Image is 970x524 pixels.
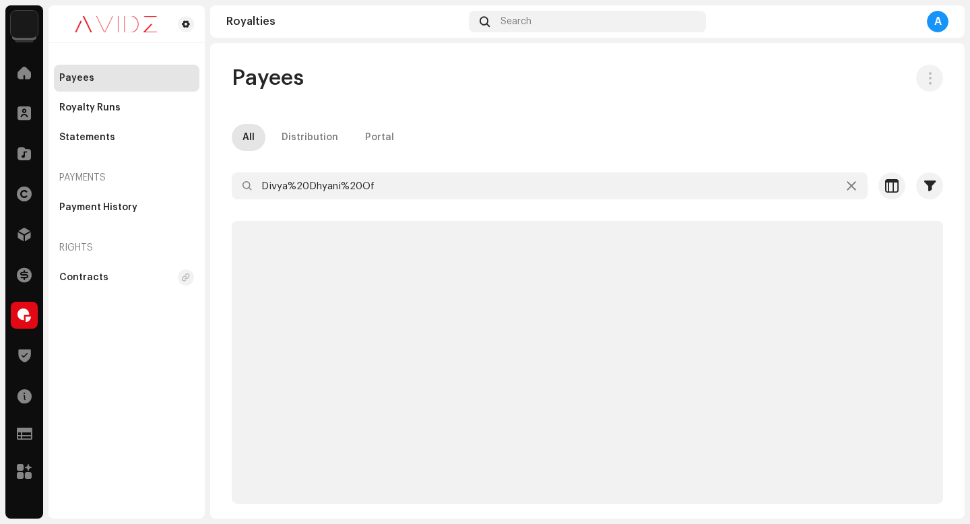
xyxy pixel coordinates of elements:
[54,124,199,151] re-m-nav-item: Statements
[282,124,338,151] div: Distribution
[54,65,199,92] re-m-nav-item: Payees
[59,16,172,32] img: 0c631eef-60b6-411a-a233-6856366a70de
[59,102,121,113] div: Royalty Runs
[11,11,38,38] img: 10d72f0b-d06a-424f-aeaa-9c9f537e57b6
[243,124,255,151] div: All
[54,264,199,291] re-m-nav-item: Contracts
[365,124,394,151] div: Portal
[59,132,115,143] div: Statements
[54,94,199,121] re-m-nav-item: Royalty Runs
[59,73,94,84] div: Payees
[232,172,868,199] input: Search
[59,272,108,283] div: Contracts
[54,162,199,194] re-a-nav-header: Payments
[232,65,304,92] span: Payees
[54,232,199,264] re-a-nav-header: Rights
[226,16,463,27] div: Royalties
[927,11,948,32] div: A
[500,16,531,27] span: Search
[59,202,137,213] div: Payment History
[54,194,199,221] re-m-nav-item: Payment History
